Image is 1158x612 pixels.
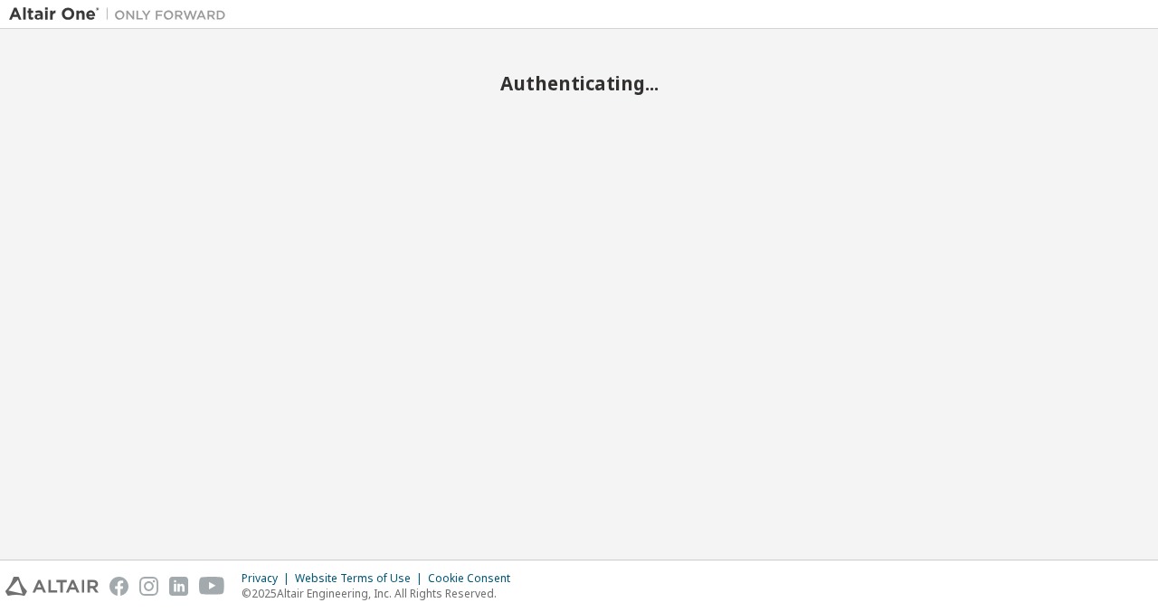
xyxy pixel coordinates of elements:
img: youtube.svg [199,577,225,596]
img: facebook.svg [109,577,128,596]
h2: Authenticating... [9,71,1149,95]
img: Altair One [9,5,235,24]
img: linkedin.svg [169,577,188,596]
div: Privacy [242,571,295,586]
div: Website Terms of Use [295,571,428,586]
div: Cookie Consent [428,571,521,586]
img: instagram.svg [139,577,158,596]
img: altair_logo.svg [5,577,99,596]
p: © 2025 Altair Engineering, Inc. All Rights Reserved. [242,586,521,601]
